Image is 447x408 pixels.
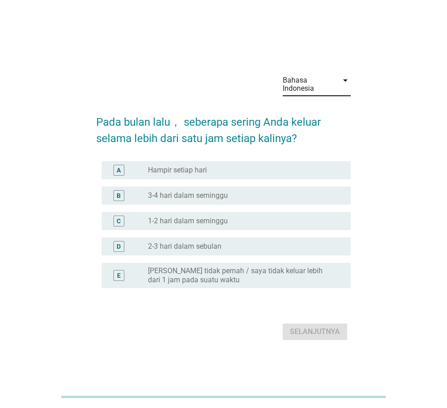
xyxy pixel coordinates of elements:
h2: Pada bulan lalu， seberapa sering Anda keluar selama lebih dari satu jam setiap kalinya? [96,105,351,147]
label: [PERSON_NAME] tidak pernah / saya tidak keluar lebih dari 1 jam pada suatu waktu [148,266,336,285]
div: C [117,216,121,226]
div: A [117,165,121,175]
div: E [117,270,121,280]
label: 3-4 hari dalam seminggu [148,191,228,200]
div: Bahasa Indonesia [283,76,333,93]
div: B [117,191,121,200]
i: arrow_drop_down [340,75,351,86]
label: Hampir setiap hari [148,166,207,175]
div: D [117,241,121,251]
label: 1-2 hari dalam seminggu [148,216,228,226]
label: 2-3 hari dalam sebulan [148,242,221,251]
